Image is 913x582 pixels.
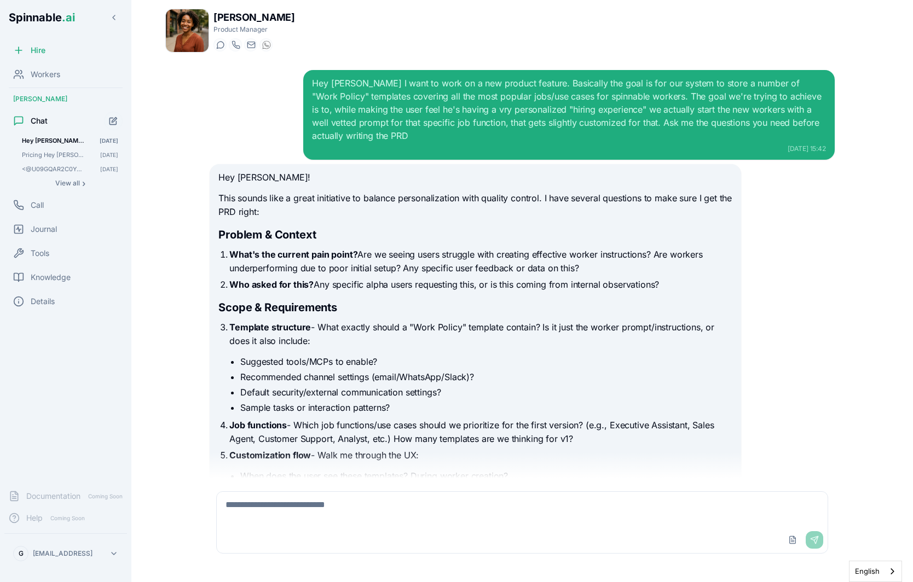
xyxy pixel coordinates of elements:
li: When does the user see these templates? During worker creation? [240,469,732,482]
img: WhatsApp [262,40,271,49]
span: › [82,179,85,188]
li: Recommended channel settings (email/WhatsApp/Slack)? [240,370,732,383]
span: Spinnable [9,11,75,24]
span: [DATE] [100,165,118,173]
strong: Customization flow [229,450,311,461]
span: <@U09GQAR2C0Y> please create a small product initiative on Notion for this idea [22,165,85,173]
span: Details [31,296,55,307]
p: Any specific alpha users requesting this, or is this coming from internal observations? [229,278,732,292]
span: Documentation [26,491,80,502]
span: Journal [31,224,57,235]
button: WhatsApp [259,38,273,51]
p: - What exactly should a "Work Policy" template contain? Is it just the worker prompt/instructions... [229,321,732,348]
span: Knowledge [31,272,71,283]
h1: [PERSON_NAME] [213,10,294,25]
span: [DATE] [100,151,118,159]
p: - Walk me through the UX: [229,449,732,463]
li: Sample tasks or interaction patterns? [240,401,732,414]
p: [EMAIL_ADDRESS] [33,549,93,558]
button: Show all conversations [18,177,123,190]
strong: Template structure [229,322,311,333]
div: Language [849,561,902,582]
span: Call [31,200,44,211]
span: View all [55,179,80,188]
span: Coming Soon [85,491,126,502]
span: Hire [31,45,45,56]
p: Product Manager [213,25,294,34]
div: Hey [PERSON_NAME] I want to work on a new product feature. Basically the goal is for our system t... [312,77,825,142]
span: Help [26,513,43,523]
p: Are we seeing users struggle with creating effective worker instructions? Are workers underperfor... [229,248,732,276]
li: Suggested tools/MCPs to enable? [240,355,732,368]
button: Start a call with Taylor Mitchell [229,38,242,51]
h2: Scope & Requirements [218,300,732,315]
strong: Job functions [229,420,287,430]
span: Workers [31,69,60,80]
span: G [19,549,24,558]
span: .ai [62,11,75,24]
li: Default security/external communication settings? [240,386,732,399]
p: - Which job functions/use cases should we prioritize for the first version? (e.g., Executive Assi... [229,418,732,446]
a: English [850,561,902,581]
h2: Problem & Context [218,227,732,242]
p: This sounds like a great initiative to balance personalization with quality control. I have sever... [218,191,732,219]
button: Start new chat [104,112,123,130]
div: [PERSON_NAME] [4,90,127,108]
button: Send email to taylor.mitchell@getspinnable.ai [244,38,257,51]
span: Tools [31,248,49,259]
p: Hey [PERSON_NAME]! [218,171,732,185]
span: Chat [31,115,48,126]
button: G[EMAIL_ADDRESS] [9,543,123,564]
div: [DATE] 15:42 [312,144,825,153]
button: Start a chat with Taylor Mitchell [213,38,227,51]
span: Coming Soon [47,513,88,523]
aside: Language selected: English [849,561,902,582]
span: [DATE] [100,137,118,144]
img: Taylor Mitchell [166,9,209,52]
span: Pricing Hey Taylor based on everything you know about the product, how should we price it? ... [22,151,85,159]
strong: Who asked for this? [229,279,314,290]
span: Hey Taylor I want to work on a new product feature. Basically the goal is for our system to sto... [22,137,84,144]
strong: What's the current pain point? [229,249,357,260]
